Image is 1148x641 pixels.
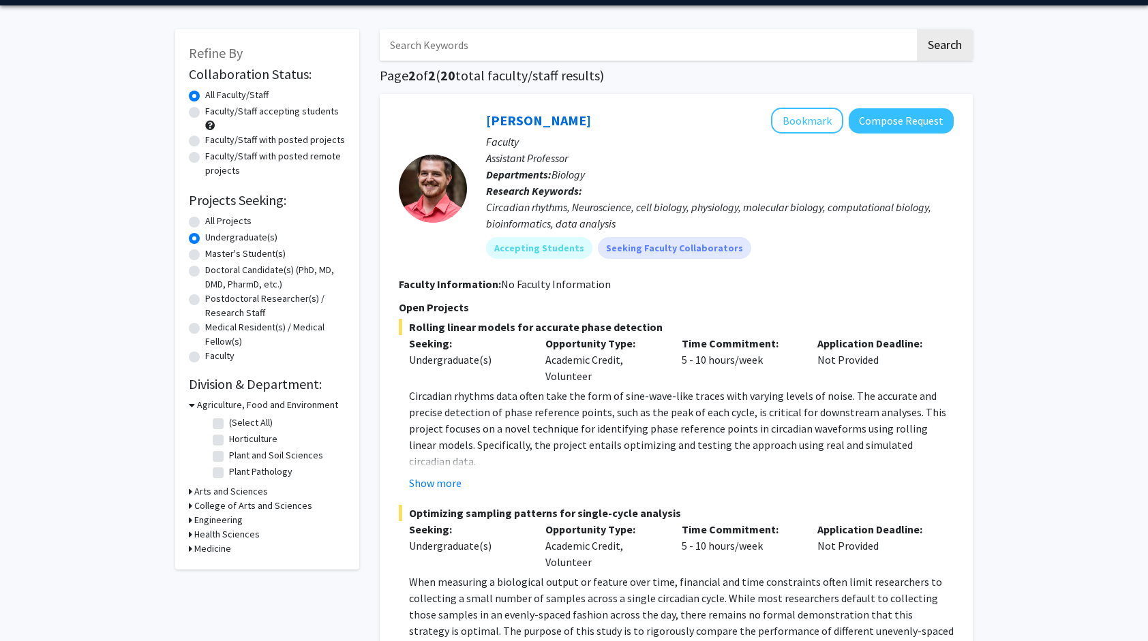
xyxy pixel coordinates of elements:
[917,29,973,61] button: Search
[205,349,235,363] label: Faculty
[399,299,954,315] p: Open Projects
[205,247,286,261] label: Master's Student(s)
[486,199,954,232] div: Circadian rhythms, Neuroscience, cell biology, physiology, molecular biology, computational biolo...
[671,335,808,384] div: 5 - 10 hours/week
[205,133,345,147] label: Faculty/Staff with posted projects
[194,484,268,499] h3: Arts and Sciences
[486,134,954,150] p: Faculty
[817,335,933,351] p: Application Deadline:
[501,277,611,291] span: No Faculty Information
[380,29,915,61] input: Search Keywords
[486,112,591,129] a: [PERSON_NAME]
[671,521,808,570] div: 5 - 10 hours/week
[189,192,346,208] h2: Projects Seeking:
[598,237,751,259] mat-chip: Seeking Faculty Collaborators
[409,388,954,469] p: Circadian rhythms data often take the form of sine-wave-like traces with varying levels of noise....
[205,104,339,119] label: Faculty/Staff accepting students
[194,513,243,527] h3: Engineering
[486,168,552,181] b: Departments:
[409,351,525,368] div: Undergraduate(s)
[849,108,954,134] button: Compose Request to Michael Tackenberg
[409,537,525,554] div: Undergraduate(s)
[197,398,338,412] h3: Agriculture, Food and Environment
[552,168,585,181] span: Biology
[682,521,798,537] p: Time Commitment:
[771,108,843,134] button: Add Michael Tackenberg to Bookmarks
[545,521,661,537] p: Opportunity Type:
[205,214,252,228] label: All Projects
[817,521,933,537] p: Application Deadline:
[682,335,798,351] p: Time Commitment:
[205,263,346,292] label: Doctoral Candidate(s) (PhD, MD, DMD, PharmD, etc.)
[428,67,436,84] span: 2
[189,66,346,82] h2: Collaboration Status:
[194,499,312,513] h3: College of Arts and Sciences
[229,432,277,446] label: Horticulture
[189,44,243,61] span: Refine By
[10,580,58,631] iframe: Chat
[399,505,954,521] span: Optimizing sampling patterns for single-cycle analysis
[807,335,943,384] div: Not Provided
[486,184,582,198] b: Research Keywords:
[205,320,346,349] label: Medical Resident(s) / Medical Fellow(s)
[194,527,260,542] h3: Health Sciences
[205,88,269,102] label: All Faculty/Staff
[807,521,943,570] div: Not Provided
[229,448,323,463] label: Plant and Soil Sciences
[205,149,346,178] label: Faculty/Staff with posted remote projects
[194,542,231,556] h3: Medicine
[380,67,973,84] h1: Page of ( total faculty/staff results)
[408,67,416,84] span: 2
[399,319,954,335] span: Rolling linear models for accurate phase detection
[545,335,661,351] p: Opportunity Type:
[205,230,277,245] label: Undergraduate(s)
[229,465,292,479] label: Plant Pathology
[229,416,273,430] label: (Select All)
[205,292,346,320] label: Postdoctoral Researcher(s) / Research Staff
[486,237,592,259] mat-chip: Accepting Students
[409,335,525,351] p: Seeking:
[409,475,462,491] button: Show more
[486,150,954,166] p: Assistant Professor
[535,335,671,384] div: Academic Credit, Volunteer
[535,521,671,570] div: Academic Credit, Volunteer
[189,376,346,392] h2: Division & Department:
[399,277,501,291] b: Faculty Information:
[409,521,525,537] p: Seeking:
[440,67,455,84] span: 20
